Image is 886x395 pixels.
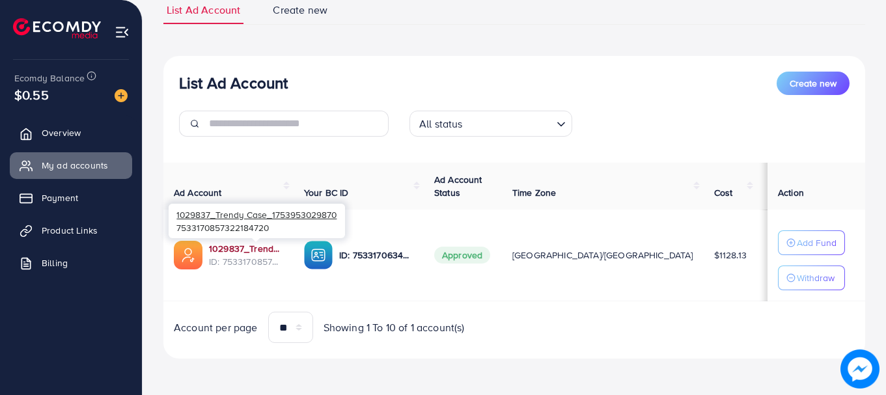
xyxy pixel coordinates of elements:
[714,186,733,199] span: Cost
[434,173,482,199] span: Ad Account Status
[174,186,222,199] span: Ad Account
[714,249,747,262] span: $1128.13
[169,204,345,238] div: 7533170857322184720
[10,185,132,211] a: Payment
[417,115,465,133] span: All status
[179,74,288,92] h3: List Ad Account
[778,186,804,199] span: Action
[42,256,68,269] span: Billing
[10,120,132,146] a: Overview
[512,186,556,199] span: Time Zone
[304,241,333,269] img: ic-ba-acc.ded83a64.svg
[14,72,85,85] span: Ecomdy Balance
[115,89,128,102] img: image
[42,126,81,139] span: Overview
[797,270,835,286] p: Withdraw
[777,72,850,95] button: Create new
[512,249,693,262] span: [GEOGRAPHIC_DATA]/[GEOGRAPHIC_DATA]
[409,111,572,137] div: Search for option
[13,83,49,107] span: $0.55
[10,217,132,243] a: Product Links
[10,250,132,276] a: Billing
[42,191,78,204] span: Payment
[209,255,283,268] span: ID: 7533170857322184720
[797,235,837,251] p: Add Fund
[42,224,98,237] span: Product Links
[324,320,465,335] span: Showing 1 To 10 of 1 account(s)
[174,241,202,269] img: ic-ads-acc.e4c84228.svg
[339,247,413,263] p: ID: 7533170634600448001
[176,208,337,221] span: 1029837_Trendy Case_1753953029870
[273,3,327,18] span: Create new
[467,112,551,133] input: Search for option
[304,186,349,199] span: Your BC ID
[10,152,132,178] a: My ad accounts
[115,25,130,40] img: menu
[167,3,240,18] span: List Ad Account
[840,349,879,388] img: image
[42,159,108,172] span: My ad accounts
[434,247,490,264] span: Approved
[174,320,258,335] span: Account per page
[790,77,837,90] span: Create new
[209,242,283,255] a: 1029837_Trendy Case_1753953029870
[13,18,101,38] img: logo
[778,266,845,290] button: Withdraw
[778,230,845,255] button: Add Fund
